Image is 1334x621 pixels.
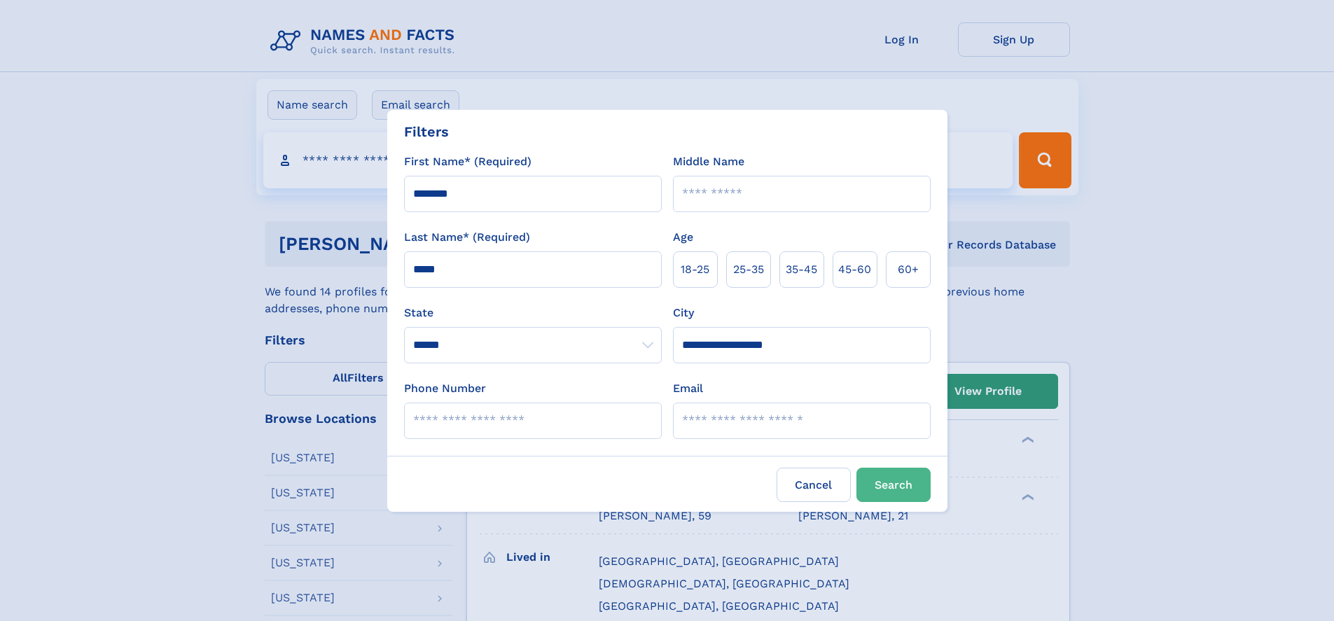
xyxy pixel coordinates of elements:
[856,468,931,502] button: Search
[673,153,744,170] label: Middle Name
[404,121,449,142] div: Filters
[404,305,662,321] label: State
[898,261,919,278] span: 60+
[777,468,851,502] label: Cancel
[673,305,694,321] label: City
[673,380,703,397] label: Email
[404,153,531,170] label: First Name* (Required)
[404,380,486,397] label: Phone Number
[733,261,764,278] span: 25‑35
[673,229,693,246] label: Age
[681,261,709,278] span: 18‑25
[838,261,871,278] span: 45‑60
[786,261,817,278] span: 35‑45
[404,229,530,246] label: Last Name* (Required)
